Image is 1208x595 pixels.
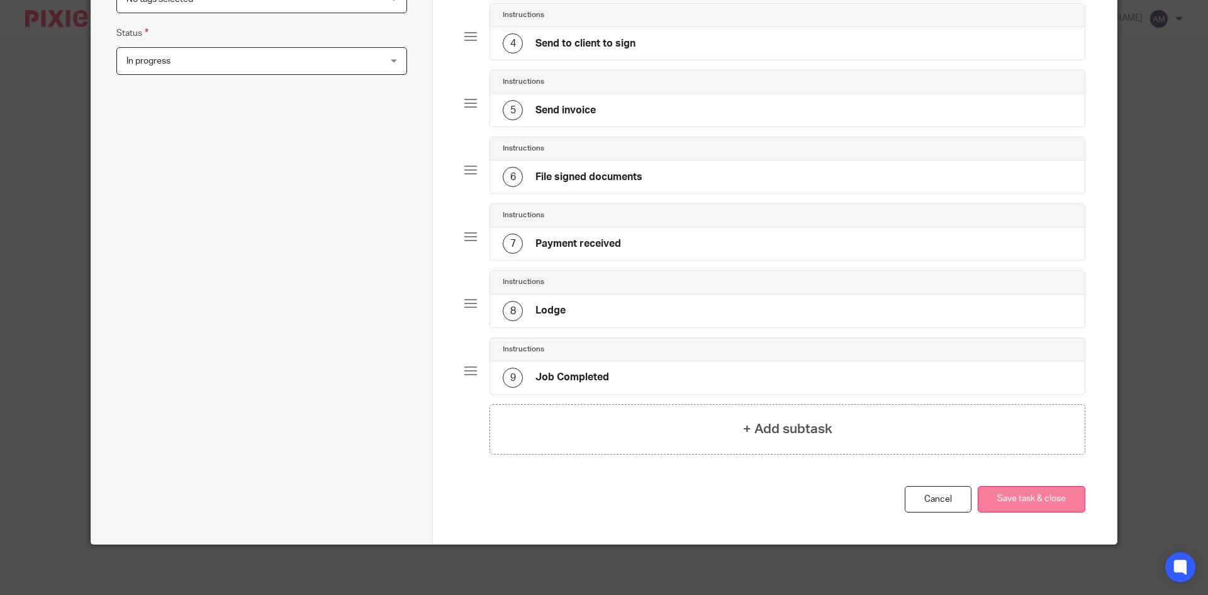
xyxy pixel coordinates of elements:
div: 9 [503,368,523,388]
div: 8 [503,301,523,321]
h4: Send invoice [535,104,596,117]
h4: + Add subtask [743,419,832,439]
h4: File signed documents [535,171,642,184]
h4: Instructions [503,210,544,220]
div: 7 [503,234,523,254]
h4: Instructions [503,77,544,87]
div: 6 [503,167,523,187]
h4: Instructions [503,344,544,354]
button: Save task & close [978,486,1085,513]
h4: Instructions [503,144,544,154]
h4: Send to client to sign [535,37,635,50]
label: Status [116,26,148,40]
a: Cancel [905,486,971,513]
h4: Payment received [535,237,621,251]
h4: Instructions [503,277,544,287]
span: In progress [126,57,171,65]
h4: Job Completed [535,371,609,384]
h4: Instructions [503,10,544,20]
h4: Lodge [535,304,566,317]
div: 5 [503,100,523,120]
div: 4 [503,33,523,54]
